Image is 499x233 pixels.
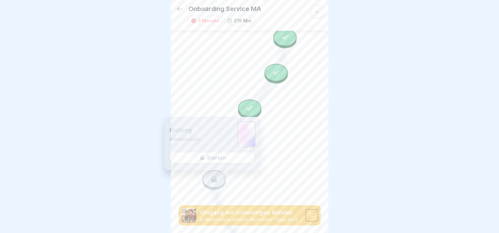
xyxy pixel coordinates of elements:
[181,208,196,223] img: jgm4tx9klr2sq8gcehex1zc6.png
[234,17,252,24] p: 219 Min.
[170,127,233,134] p: Prüfung
[200,217,302,222] p: In diesem Kurs werden dem Lerner Tipps an die Hand gegeben, wie man effektiv mit schwierigen Kund...
[189,5,261,13] p: Onboarding Service MA
[198,17,219,24] div: 3 Monate
[200,208,302,217] p: Umgang mit schwierigen Kunden
[170,136,233,142] p: Arbeitsschutz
